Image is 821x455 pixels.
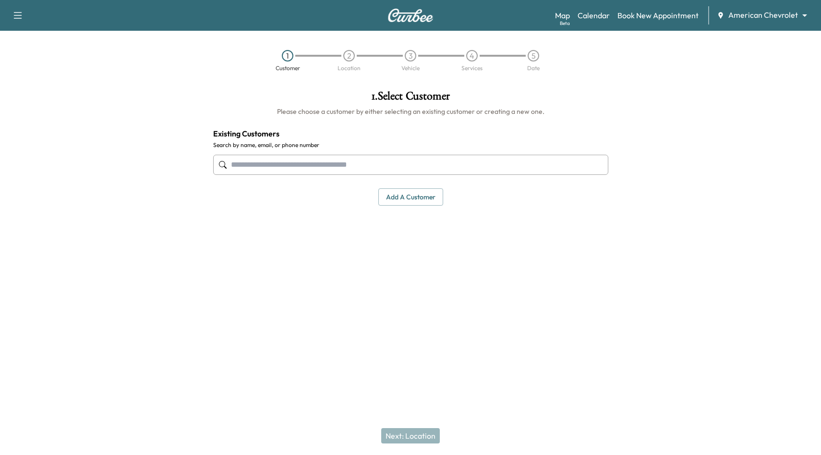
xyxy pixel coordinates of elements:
div: 2 [343,50,355,61]
div: Date [527,65,540,71]
h4: Existing Customers [213,128,608,139]
h1: 1 . Select Customer [213,90,608,107]
a: Calendar [578,10,610,21]
div: Customer [276,65,300,71]
button: Add a customer [378,188,443,206]
div: 3 [405,50,416,61]
a: Book New Appointment [617,10,699,21]
div: 1 [282,50,293,61]
span: American Chevrolet [728,10,798,21]
label: Search by name, email, or phone number [213,141,608,149]
div: Location [338,65,361,71]
div: 4 [466,50,478,61]
img: Curbee Logo [387,9,434,22]
h6: Please choose a customer by either selecting an existing customer or creating a new one. [213,107,608,116]
a: MapBeta [555,10,570,21]
div: 5 [528,50,539,61]
div: Beta [560,20,570,27]
div: Services [461,65,483,71]
div: Vehicle [401,65,420,71]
